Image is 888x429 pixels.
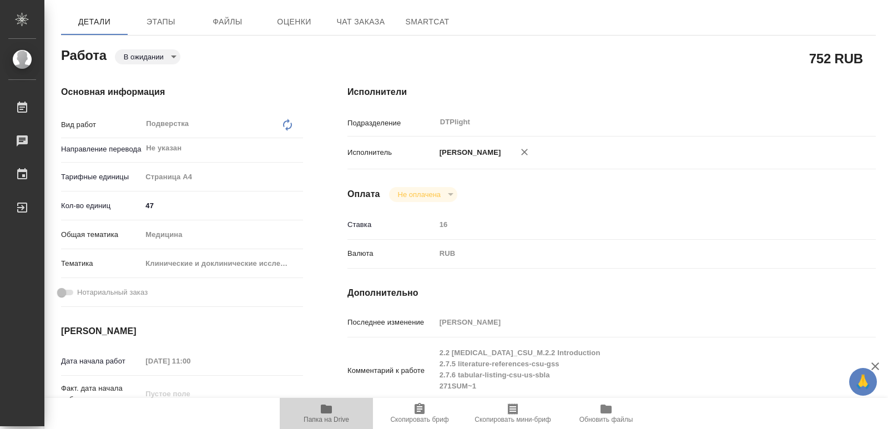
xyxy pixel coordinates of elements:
[280,398,373,429] button: Папка на Drive
[347,118,436,129] p: Подразделение
[134,15,188,29] span: Этапы
[120,52,167,62] button: В ожидании
[61,85,303,99] h4: Основная информация
[142,353,239,369] input: Пустое поле
[854,370,872,393] span: 🙏
[436,314,832,330] input: Пустое поле
[61,144,142,155] p: Направление перевода
[304,416,349,423] span: Папка на Drive
[436,244,832,263] div: RUB
[61,119,142,130] p: Вид работ
[466,398,559,429] button: Скопировать мини-бриф
[61,325,303,338] h4: [PERSON_NAME]
[347,85,876,99] h4: Исполнители
[201,15,254,29] span: Файлы
[347,286,876,300] h4: Дополнительно
[142,225,303,244] div: Медицина
[395,190,444,199] button: Не оплачена
[61,356,142,367] p: Дата начала работ
[61,44,107,64] h2: Работа
[436,147,501,158] p: [PERSON_NAME]
[61,383,142,405] p: Факт. дата начала работ
[142,168,303,186] div: Страница А4
[579,416,633,423] span: Обновить файлы
[142,198,303,214] input: ✎ Введи что-нибудь
[347,188,380,201] h4: Оплата
[77,287,148,298] span: Нотариальный заказ
[347,248,436,259] p: Валюта
[61,200,142,211] p: Кол-во единиц
[347,219,436,230] p: Ставка
[849,368,877,396] button: 🙏
[559,398,653,429] button: Обновить файлы
[347,365,436,376] p: Комментарий к работе
[61,171,142,183] p: Тарифные единицы
[475,416,551,423] span: Скопировать мини-бриф
[61,229,142,240] p: Общая тематика
[512,140,537,164] button: Удалить исполнителя
[334,15,387,29] span: Чат заказа
[268,15,321,29] span: Оценки
[373,398,466,429] button: Скопировать бриф
[142,254,303,273] div: Клинические и доклинические исследования
[61,258,142,269] p: Тематика
[142,386,239,402] input: Пустое поле
[389,187,457,202] div: В ожидании
[390,416,448,423] span: Скопировать бриф
[436,216,832,233] input: Пустое поле
[68,15,121,29] span: Детали
[809,49,863,68] h2: 752 RUB
[401,15,454,29] span: SmartCat
[347,147,436,158] p: Исполнитель
[347,317,436,328] p: Последнее изменение
[436,344,832,396] textarea: 2.2 [MEDICAL_DATA]_CSU_M.2.2 Introduction 2.7.5 literature-references-csu-gss 2.7.6 tabular-listi...
[115,49,180,64] div: В ожидании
